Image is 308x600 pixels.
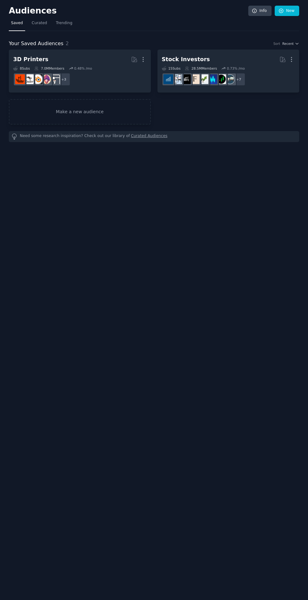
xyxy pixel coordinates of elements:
[13,66,30,71] div: 8 Sub s
[9,18,25,31] a: Saved
[33,74,42,84] img: blender
[30,18,49,31] a: Curated
[54,18,74,31] a: Trending
[74,66,92,71] div: 0.48 % /mo
[225,74,235,84] img: stocks
[56,20,72,26] span: Trending
[66,40,69,46] span: 2
[275,6,299,16] a: New
[232,73,245,86] div: + 7
[162,66,181,71] div: 15 Sub s
[11,20,23,26] span: Saved
[157,50,300,93] a: Stock Investors15Subs28.5MMembers0.73% /mo+7stocksDaytradingStockMarketinvestingfinanceFinancialC...
[9,131,299,142] div: Need some research inspiration? Check out our library of
[282,41,299,46] button: Recent
[185,66,217,71] div: 28.5M Members
[34,66,64,71] div: 7.0M Members
[57,73,70,86] div: + 3
[273,41,280,46] div: Sort
[32,20,47,26] span: Curated
[216,74,226,84] img: Daytrading
[24,74,34,84] img: ender3
[172,74,182,84] img: options
[9,6,248,16] h2: Audiences
[15,74,25,84] img: FixMyPrint
[282,41,294,46] span: Recent
[207,74,217,84] img: StockMarket
[50,74,60,84] img: 3Dprinting
[131,133,168,140] a: Curated Audiences
[9,40,63,48] span: Your Saved Audiences
[181,74,191,84] img: FinancialCareers
[248,6,272,16] a: Info
[199,74,208,84] img: investing
[13,56,48,63] div: 3D Printers
[163,74,173,84] img: dividends
[41,74,51,84] img: 3Dmodeling
[190,74,200,84] img: finance
[9,50,151,93] a: 3D Printers8Subs7.0MMembers0.48% /mo+33Dprinting3Dmodelingblenderender3FixMyPrint
[227,66,245,71] div: 0.73 % /mo
[9,99,151,125] a: Make a new audience
[162,56,210,63] div: Stock Investors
